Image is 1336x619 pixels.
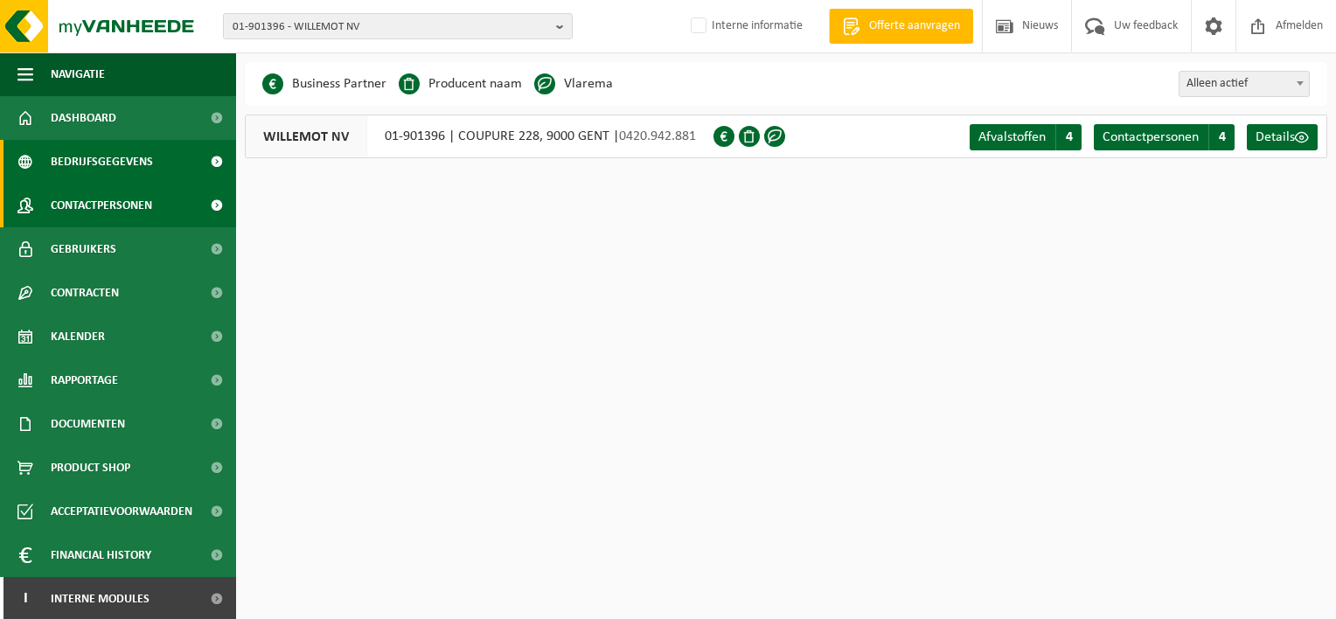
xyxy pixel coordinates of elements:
span: WILLEMOT NV [246,115,367,157]
span: 4 [1208,124,1235,150]
span: Details [1256,130,1295,144]
a: Offerte aanvragen [829,9,973,44]
span: Rapportage [51,358,118,402]
li: Producent naam [399,71,522,97]
span: Bedrijfsgegevens [51,140,153,184]
a: Contactpersonen 4 [1094,124,1235,150]
span: Documenten [51,402,125,446]
label: Interne informatie [687,13,803,39]
a: Afvalstoffen 4 [970,124,1082,150]
li: Business Partner [262,71,386,97]
span: Offerte aanvragen [865,17,964,35]
span: Kalender [51,315,105,358]
span: Navigatie [51,52,105,96]
span: 4 [1055,124,1082,150]
a: Details [1247,124,1318,150]
span: Contactpersonen [1103,130,1199,144]
div: 01-901396 | COUPURE 228, 9000 GENT | [245,115,713,158]
span: 01-901396 - WILLEMOT NV [233,14,549,40]
span: Alleen actief [1179,72,1309,96]
span: Contactpersonen [51,184,152,227]
span: Product Shop [51,446,130,490]
span: Financial History [51,533,151,577]
span: Alleen actief [1179,71,1310,97]
button: 01-901396 - WILLEMOT NV [223,13,573,39]
span: Dashboard [51,96,116,140]
span: Contracten [51,271,119,315]
span: 0420.942.881 [619,129,696,143]
li: Vlarema [534,71,613,97]
span: Gebruikers [51,227,116,271]
span: Acceptatievoorwaarden [51,490,192,533]
span: Afvalstoffen [978,130,1046,144]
